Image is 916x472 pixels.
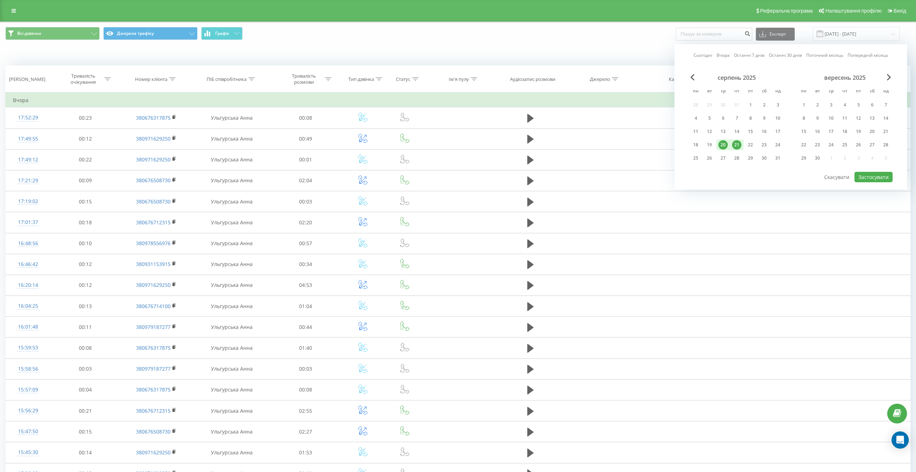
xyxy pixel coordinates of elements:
div: 25 [840,140,849,150]
div: 19 [705,140,714,150]
div: 6 [867,100,877,110]
div: 22 [799,140,808,150]
abbr: неділя [772,86,783,97]
div: Тривалість очікування [64,73,103,85]
div: 19 [854,127,863,136]
div: ср 17 вер 2025 р. [824,126,838,137]
div: 18 [840,127,849,136]
div: 24 [826,140,836,150]
div: чт 25 вер 2025 р. [838,139,852,150]
div: 14 [881,114,890,123]
a: 380676508730 [136,428,171,435]
td: 00:08 [50,338,120,358]
div: 16 [759,127,769,136]
td: 00:34 [271,254,340,275]
div: 27 [867,140,877,150]
a: 380971629250 [136,449,171,456]
a: Останні 30 днів [769,52,802,59]
a: Вчора [717,52,730,59]
div: 21 [881,127,890,136]
div: пн 1 вер 2025 р. [797,100,811,110]
a: 380971629250 [136,281,171,288]
div: пт 8 серп 2025 р. [744,113,757,124]
div: чт 11 вер 2025 р. [838,113,852,124]
div: Тип дзвінка [348,76,374,82]
div: вт 2 вер 2025 р. [811,100,824,110]
a: 380676317875 [136,344,171,351]
td: 00:14 [50,442,120,463]
td: 00:04 [50,379,120,400]
td: Ульгурська Анна [193,107,271,128]
div: сб 6 вер 2025 р. [865,100,879,110]
td: 00:44 [271,317,340,338]
div: 28 [732,153,741,163]
td: 00:08 [271,379,340,400]
div: 28 [881,140,890,150]
a: 380971629250 [136,156,171,163]
div: 1 [799,100,808,110]
button: Застосувати [854,172,893,182]
div: 17:01:37 [13,215,43,229]
abbr: неділя [880,86,891,97]
td: Ульгурська Анна [193,191,271,212]
div: 17:52:29 [13,111,43,125]
a: 380978556976 [136,240,171,247]
div: ср 10 вер 2025 р. [824,113,838,124]
div: пн 15 вер 2025 р. [797,126,811,137]
td: 00:08 [271,107,340,128]
div: ср 27 серп 2025 р. [716,153,730,164]
td: Ульгурська Анна [193,379,271,400]
span: Графік [215,31,229,36]
abbr: середа [826,86,836,97]
div: сб 16 серп 2025 р. [757,126,771,137]
div: 3 [826,100,836,110]
div: вересень 2025 [797,74,893,81]
td: Ульгурська Анна [193,338,271,358]
abbr: субота [867,86,877,97]
div: 2 [759,100,769,110]
div: 4 [691,114,700,123]
div: пт 12 вер 2025 р. [852,113,865,124]
div: 21 [732,140,741,150]
div: Джерело [590,76,610,82]
div: пт 5 вер 2025 р. [852,100,865,110]
div: пн 8 вер 2025 р. [797,113,811,124]
td: Ульгурська Анна [193,254,271,275]
div: чт 14 серп 2025 р. [730,126,744,137]
a: 380979187277 [136,365,171,372]
div: Номер клієнта [135,76,167,82]
abbr: вівторок [812,86,823,97]
td: 02:04 [271,170,340,191]
div: чт 7 серп 2025 р. [730,113,744,124]
div: 10 [773,114,782,123]
div: 15 [746,127,755,136]
span: Всі дзвінки [17,31,41,36]
td: 00:49 [271,128,340,149]
td: Ульгурська Анна [193,275,271,295]
div: 12 [854,114,863,123]
a: Останні 7 днів [734,52,764,59]
div: вт 9 вер 2025 р. [811,113,824,124]
div: пт 26 вер 2025 р. [852,139,865,150]
div: 27 [718,153,728,163]
div: пн 11 серп 2025 р. [689,126,703,137]
td: 00:03 [271,358,340,379]
td: 00:11 [50,317,120,338]
span: Налаштування профілю [825,8,881,14]
div: 8 [799,114,808,123]
td: 00:15 [50,421,120,442]
td: Ульгурська Анна [193,212,271,233]
div: 15:58:56 [13,362,43,376]
a: Поточний місяць [806,52,843,59]
td: Ульгурська Анна [193,233,271,254]
div: сб 13 вер 2025 р. [865,113,879,124]
td: Ульгурська Анна [193,317,271,338]
a: Сьогодні [694,52,712,59]
div: пт 19 вер 2025 р. [852,126,865,137]
div: 16 [813,127,822,136]
a: 380676712315 [136,219,171,226]
abbr: четвер [731,86,742,97]
a: 380931153915 [136,261,171,267]
div: 6 [718,114,728,123]
td: 02:20 [271,212,340,233]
